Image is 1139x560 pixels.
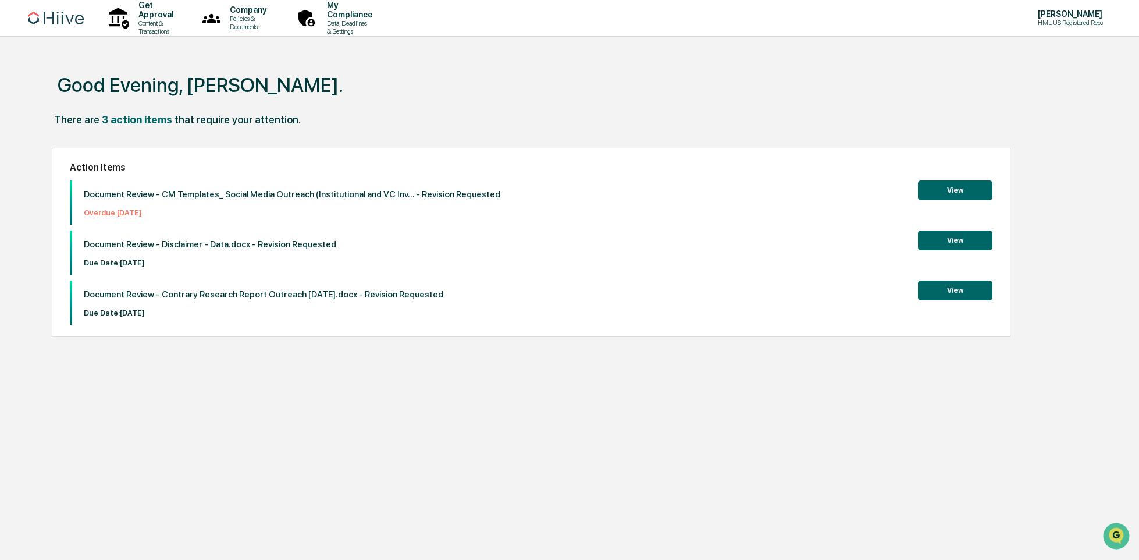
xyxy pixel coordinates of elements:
[116,197,141,206] span: Pylon
[23,169,73,180] span: Data Lookup
[1028,9,1109,19] p: [PERSON_NAME]
[175,114,301,126] div: that require your attention.
[129,1,179,19] p: Get Approval
[40,101,147,110] div: We're available if you need us!
[220,15,272,31] p: Policies & Documents
[84,289,443,300] p: Document Review - Contrary Research Report Outreach [DATE].docx - Revision Requested
[80,142,149,163] a: 🗄️Attestations
[918,284,992,295] a: View
[84,239,336,250] p: Document Review - Disclaimer - Data.docx - Revision Requested
[918,234,992,245] a: View
[318,19,378,36] p: Data, Deadlines & Settings
[12,148,21,157] div: 🖐️
[318,1,378,19] p: My Compliance
[12,24,212,43] p: How can we help?
[12,170,21,179] div: 🔎
[84,189,500,200] p: Document Review - CM Templates_ Social Media Outreach (Institutional and VC Inv... - Revision Req...
[40,89,191,101] div: Start new chat
[28,12,84,24] img: logo
[918,231,992,250] button: View
[84,148,94,157] div: 🗄️
[918,180,992,200] button: View
[12,89,33,110] img: 1746055101610-c473b297-6a78-478c-a979-82029cc54cd1
[1102,522,1133,553] iframe: Open customer support
[84,258,336,267] p: Due Date: [DATE]
[7,142,80,163] a: 🖐️Preclearance
[102,114,172,126] div: 3 action items
[198,93,212,107] button: Start new chat
[58,73,343,97] h1: Good Evening, [PERSON_NAME].
[220,5,272,15] p: Company
[96,147,144,158] span: Attestations
[84,309,443,317] p: Due Date: [DATE]
[1028,19,1109,27] p: HML US Registered Reps
[918,281,992,300] button: View
[54,114,99,126] div: There are
[918,184,992,195] a: View
[7,164,78,185] a: 🔎Data Lookup
[23,147,75,158] span: Preclearance
[70,162,992,173] h2: Action Items
[82,197,141,206] a: Powered byPylon
[129,19,179,36] p: Content & Transactions
[84,208,500,217] p: Overdue: [DATE]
